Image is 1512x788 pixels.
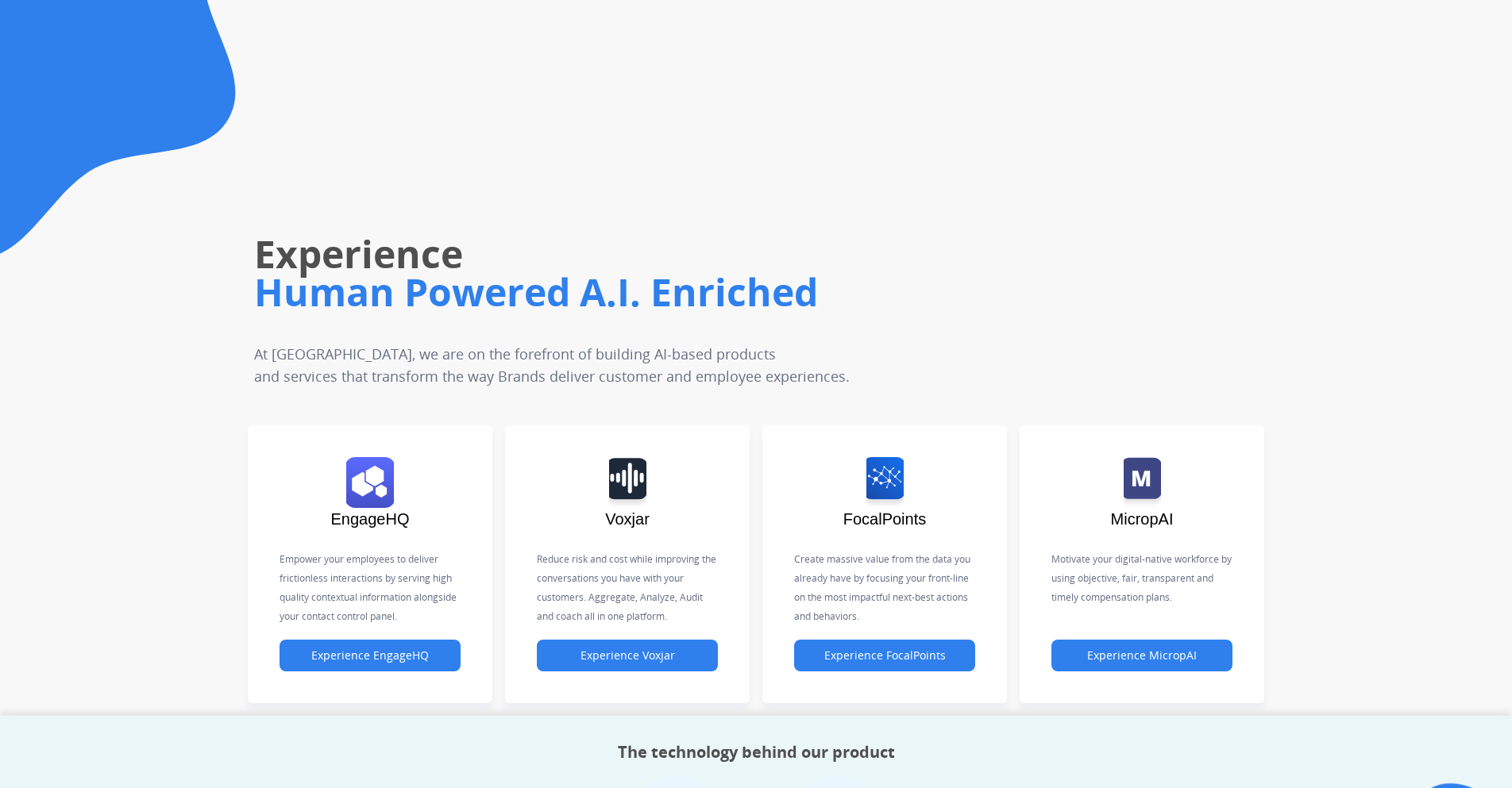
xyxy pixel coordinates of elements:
p: Create massive value from the data you already have by focusing your front-line on the most impac... [794,550,975,626]
span: EngageHQ [331,510,410,528]
span: MicropAI [1111,510,1174,528]
button: Experience Voxjar [537,640,718,671]
p: Empower your employees to deliver frictionless interactions by serving high quality contextual in... [280,550,461,626]
button: Experience FocalPoints [794,640,975,671]
h2: The technology behind our product [618,741,895,763]
a: Experience MicropAI [1051,649,1232,663]
p: Motivate your digital-native workforce by using objective, fair, transparent and timely compensat... [1051,550,1232,607]
p: At [GEOGRAPHIC_DATA], we are on the forefront of building AI-based products and services that tra... [254,343,966,387]
p: Reduce risk and cost while improving the conversations you have with your customers. Aggregate, A... [537,550,718,626]
img: logo [1124,457,1161,508]
a: Experience FocalPoints [794,649,975,663]
span: Voxjar [605,510,650,528]
h1: Experience [254,229,1067,279]
button: Experience EngageHQ [280,640,461,671]
a: Experience EngageHQ [280,649,461,663]
span: FocalPoints [843,510,927,528]
button: Experience MicropAI [1051,640,1232,671]
h1: Human Powered A.I. Enriched [254,267,1067,317]
img: logo [609,457,646,508]
img: logo [866,457,904,508]
img: logo [346,457,394,508]
a: Experience Voxjar [537,649,718,663]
